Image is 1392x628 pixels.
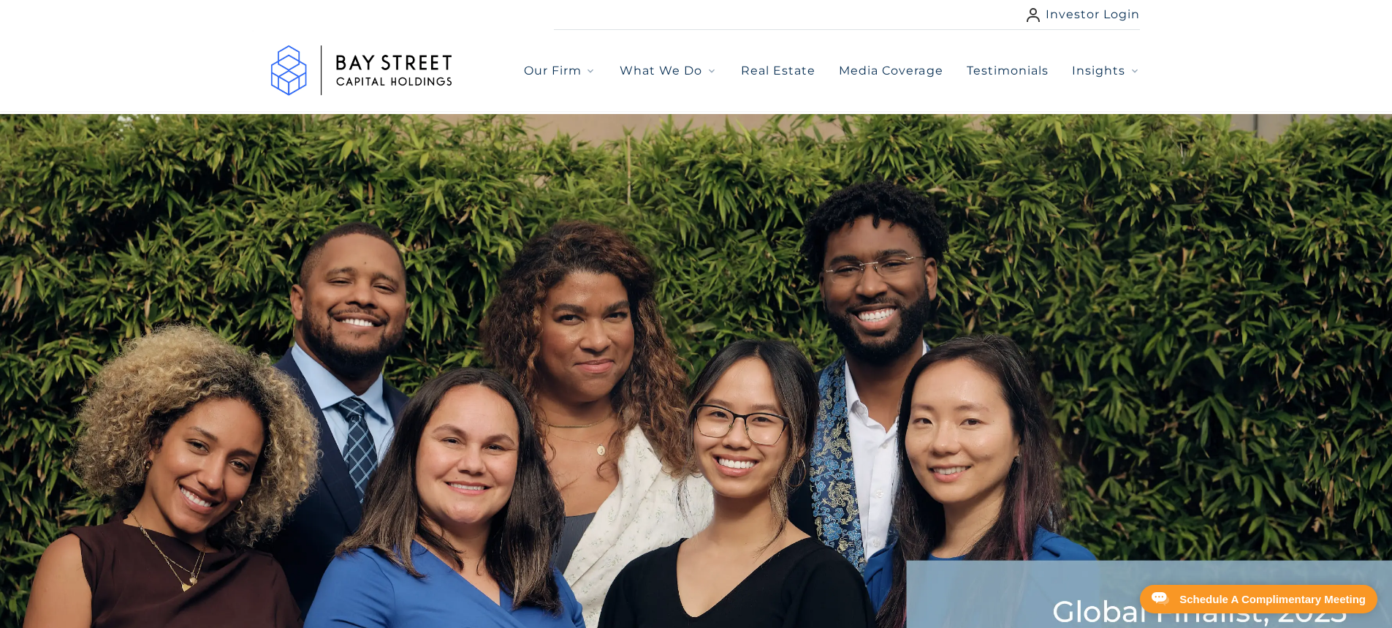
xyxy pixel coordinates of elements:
[1072,62,1125,80] span: Insights
[1027,6,1141,23] a: Investor Login
[620,62,702,80] span: What We Do
[620,62,717,80] button: What We Do
[1072,62,1140,80] button: Insights
[252,30,471,111] img: Logo
[1027,8,1040,22] img: user icon
[741,62,815,80] a: Real Estate
[839,62,943,80] a: Media Coverage
[967,62,1049,80] a: Testimonials
[524,62,582,80] span: Our Firm
[252,30,471,111] a: Go to home page
[1179,594,1366,605] div: Schedule A Complimentary Meeting
[524,62,596,80] button: Our Firm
